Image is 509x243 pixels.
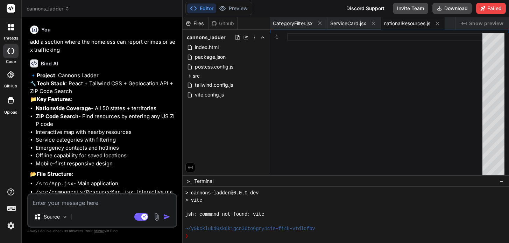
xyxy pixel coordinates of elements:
[393,3,428,14] button: Invite Team
[4,83,17,89] label: GitHub
[194,63,234,71] span: postcss.config.js
[185,211,264,218] span: jsh: command not found: vite
[270,33,278,41] div: 1
[163,213,170,220] img: icon
[36,136,176,144] li: Service categories with filtering
[94,229,106,233] span: privacy
[3,35,18,41] label: threads
[36,188,176,205] li: - Interactive map component
[36,113,176,128] li: - Find resources by entering any US ZIP code
[36,128,176,136] li: Interactive map with nearby resources
[208,20,237,27] div: Github
[330,20,366,27] span: ServiceCard.jsx
[36,160,176,168] li: Mobile-first responsive design
[36,105,176,113] li: - All 50 states + territories
[273,20,313,27] span: CategoryFilter.jsx
[37,80,66,87] strong: Tech Stack
[194,81,234,89] span: tailwind.config.js
[384,20,430,27] span: nationalResources.js
[187,34,226,41] span: cannons_ladder
[216,3,250,13] button: Preview
[194,43,219,51] span: index.html
[469,20,503,27] span: Show preview
[41,60,58,67] h6: Bind AI
[30,170,176,178] p: 📂 :
[194,53,226,61] span: package.json
[44,213,60,220] p: Source
[187,178,192,185] span: >_
[476,3,506,14] button: Failed
[183,20,208,27] div: Files
[36,190,133,195] code: /src/components/ResourceMap.jsx
[5,220,17,232] img: settings
[30,38,176,54] p: add a section where the homeless can report crimes or sex trafficking
[185,233,189,240] span: ❯
[62,214,68,220] img: Pick Models
[185,190,259,196] span: > cannons-ladder@0.0.0 dev
[36,113,78,120] strong: ZIP Code Search
[36,105,91,112] strong: Nationwide Coverage
[37,96,71,102] strong: Key Features
[36,181,73,187] code: /src/App.jsx
[342,3,389,14] div: Discord Support
[37,171,72,177] strong: File Structure
[432,3,472,14] button: Download
[27,228,177,234] p: Always double-check its answers. Your in Bind
[36,180,176,188] li: - Main application
[6,59,16,65] label: code
[36,144,176,152] li: Emergency contacts and hotlines
[153,213,161,221] img: attachment
[193,72,200,79] span: src
[500,178,503,185] span: −
[194,91,225,99] span: vite.config.js
[4,109,17,115] label: Upload
[187,3,216,13] button: Editor
[36,152,176,160] li: Offline capability for saved locations
[185,225,315,232] span: ~/y0kcklukd0sk6k1gcn36to6gry44is-fi4k-vtdlofbv
[37,72,55,79] strong: Project
[185,197,202,204] span: > vite
[27,5,70,12] span: cannons_ladder
[41,26,51,33] h6: You
[498,176,505,187] button: −
[194,178,213,185] span: Terminal
[30,72,176,103] p: 🔹 : Cannons Ladder 🔧 : React + Tailwind CSS + Geolocation API + ZIP Code Search 📁 :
